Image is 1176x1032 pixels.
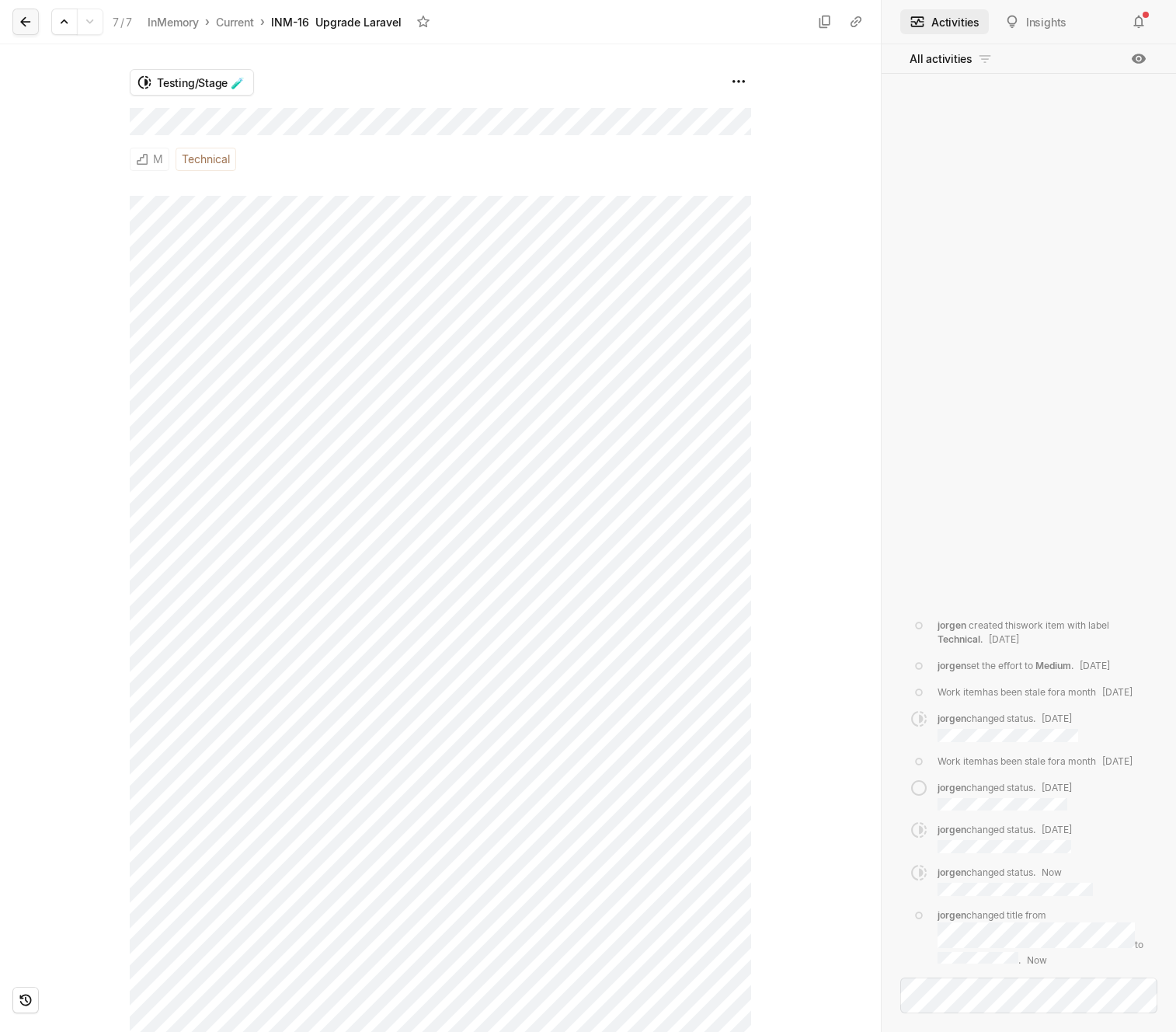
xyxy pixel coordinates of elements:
span: M [153,148,163,170]
span: [DATE] [1042,824,1072,835]
div: › [260,14,265,30]
span: jorgen [938,713,966,724]
span: [DATE] [989,633,1019,645]
span: Now [1027,954,1047,966]
span: Now [1042,866,1062,878]
span: jorgen [938,909,966,921]
div: changed status . [938,823,1072,853]
div: Work item has been stale for a month [938,685,1133,699]
span: All activities [910,51,972,67]
div: › [205,14,210,30]
div: INM-16 [271,14,309,30]
div: Work item has been stale for a month [938,755,1133,769]
span: [DATE] [1080,660,1110,671]
button: All activities [900,47,1002,71]
div: changed title from to . [938,908,1148,967]
span: jorgen [938,782,966,793]
button: Insights [995,9,1076,34]
span: Technical [938,633,980,645]
button: Activities [900,9,989,34]
span: [DATE] [1042,713,1072,724]
button: Testing/Stage 🧪 [130,69,254,96]
div: Upgrade Laravel [315,14,402,30]
div: created this work item with label . [938,619,1148,647]
a: Current [213,12,257,33]
div: set the effort to . [938,659,1110,673]
div: InMemory [148,14,199,30]
div: 7 7 [113,14,132,30]
span: / [120,16,124,29]
span: jorgen [938,660,966,671]
div: changed status . [938,781,1072,811]
div: changed status . [938,712,1078,742]
span: [DATE] [1042,782,1072,793]
span: jorgen [938,824,966,835]
a: InMemory [144,12,202,33]
span: Technical [182,148,230,170]
button: M [130,148,169,171]
span: jorgen [938,866,966,878]
span: Medium [1035,660,1071,671]
div: changed status . [938,866,1093,896]
span: jorgen [938,619,966,631]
